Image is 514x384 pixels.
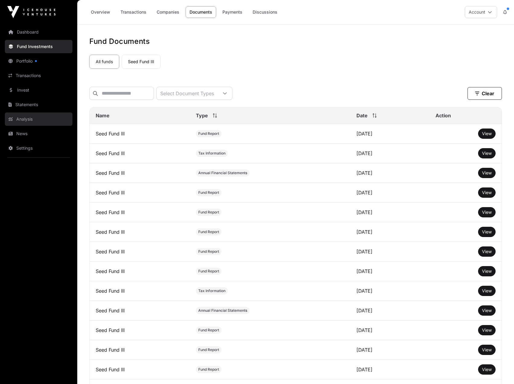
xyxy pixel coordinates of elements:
a: Portfolio [5,54,72,68]
a: Discussions [249,6,281,18]
span: Fund Report [198,367,219,372]
button: View [478,266,496,276]
span: View [482,308,492,313]
a: Documents [186,6,216,18]
span: Annual Financial Statements [198,308,247,313]
td: [DATE] [350,262,429,281]
span: Fund Report [198,269,219,274]
a: Statements [5,98,72,111]
span: View [482,288,492,293]
span: Fund Report [198,190,219,195]
td: [DATE] [350,203,429,222]
span: Action [436,112,451,119]
a: View [482,347,492,353]
a: View [482,327,492,333]
span: Annual Financial Statements [198,171,247,175]
td: [DATE] [350,281,429,301]
iframe: Chat Widget [484,355,514,384]
a: View [482,308,492,314]
a: Payments [219,6,246,18]
button: View [478,187,496,198]
td: Seed Fund III [90,340,190,360]
button: View [478,227,496,237]
a: View [482,170,492,176]
span: Fund Report [198,328,219,333]
button: Clear [468,87,502,100]
img: Icehouse Ventures Logo [7,6,56,18]
td: [DATE] [350,301,429,321]
td: [DATE] [350,321,429,340]
td: Seed Fund III [90,321,190,340]
a: Analysis [5,112,72,126]
td: [DATE] [350,242,429,262]
a: News [5,127,72,140]
span: View [482,229,492,234]
a: View [482,249,492,255]
a: View [482,209,492,215]
a: Transactions [5,69,72,82]
td: [DATE] [350,124,429,144]
a: Overview [87,6,114,18]
td: Seed Fund III [90,144,190,163]
span: View [482,131,492,136]
button: View [478,286,496,296]
button: Account [465,6,497,18]
span: View [482,210,492,215]
td: Seed Fund III [90,163,190,183]
span: Name [96,112,110,119]
button: View [478,207,496,217]
span: Type [196,112,208,119]
a: View [482,190,492,196]
button: View [478,325,496,335]
a: Dashboard [5,25,72,39]
a: Settings [5,142,72,155]
td: Seed Fund III [90,124,190,144]
td: Seed Fund III [90,281,190,301]
a: Seed Fund III [122,55,161,69]
span: Fund Report [198,249,219,254]
div: Select Document Types [157,87,218,99]
td: [DATE] [350,360,429,379]
span: Fund Report [198,229,219,234]
button: View [478,168,496,178]
a: View [482,288,492,294]
td: Seed Fund III [90,301,190,321]
td: [DATE] [350,163,429,183]
span: View [482,327,492,333]
button: View [478,364,496,375]
span: View [482,268,492,274]
a: Companies [153,6,183,18]
button: View [478,148,496,158]
td: Seed Fund III [90,262,190,281]
a: View [482,366,492,373]
td: Seed Fund III [90,222,190,242]
a: View [482,150,492,156]
a: Transactions [117,6,150,18]
a: View [482,268,492,274]
span: Tax Information [198,151,225,156]
td: Seed Fund III [90,242,190,262]
button: View [478,129,496,139]
span: Fund Report [198,210,219,215]
a: View [482,229,492,235]
span: View [482,249,492,254]
td: [DATE] [350,183,429,203]
a: All funds [89,55,119,69]
td: [DATE] [350,222,429,242]
button: View [478,345,496,355]
td: Seed Fund III [90,203,190,222]
span: View [482,190,492,195]
a: View [482,131,492,137]
span: Fund Report [198,347,219,352]
span: View [482,170,492,175]
a: Fund Investments [5,40,72,53]
td: [DATE] [350,340,429,360]
a: Invest [5,83,72,97]
span: View [482,347,492,352]
button: View [478,305,496,316]
span: Fund Report [198,131,219,136]
button: View [478,246,496,257]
